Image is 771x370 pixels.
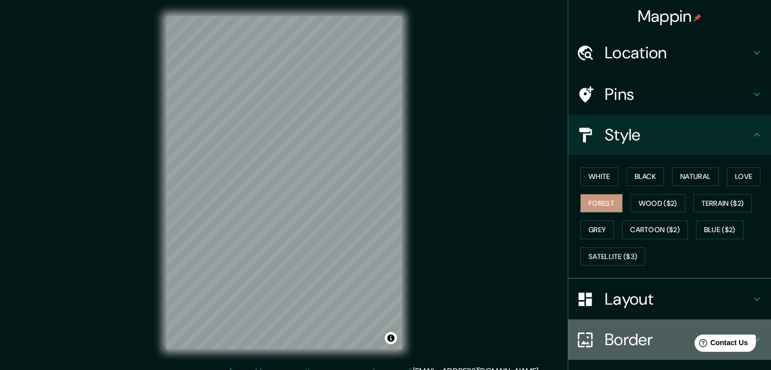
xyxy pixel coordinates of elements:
div: Style [568,115,771,155]
button: Forest [580,194,622,213]
div: Layout [568,279,771,319]
h4: Border [605,329,751,350]
h4: Mappin [638,6,702,26]
button: Natural [672,167,719,186]
iframe: Help widget launcher [681,330,760,359]
button: Toggle attribution [385,332,397,344]
div: Pins [568,74,771,115]
button: Grey [580,220,614,239]
h4: Pins [605,84,751,104]
h4: Layout [605,289,751,309]
button: Love [727,167,760,186]
button: Satellite ($3) [580,247,645,266]
button: Black [627,167,665,186]
button: White [580,167,618,186]
div: Border [568,319,771,360]
button: Blue ($2) [696,220,744,239]
button: Terrain ($2) [693,194,752,213]
canvas: Map [166,16,402,349]
h4: Location [605,43,751,63]
div: Location [568,32,771,73]
button: Wood ($2) [631,194,685,213]
button: Cartoon ($2) [622,220,688,239]
img: pin-icon.png [693,14,702,22]
h4: Style [605,125,751,145]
